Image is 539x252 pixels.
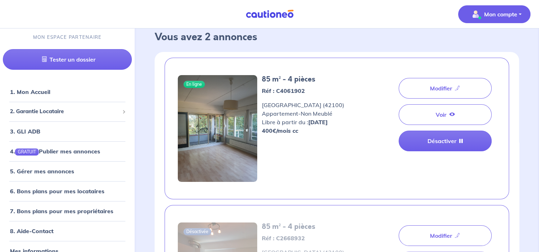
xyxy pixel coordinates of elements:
h3: Vous avez 2 annonces [155,31,519,43]
a: 7. Bons plans pour mes propriétaires [10,208,113,215]
a: Tester un dossier [3,49,132,70]
img: Cautioneo [243,10,296,19]
a: 3. GLI ADB [10,127,40,135]
img: salon.jpg [178,75,257,182]
div: 4.GRATUITPublier mes annonces [3,144,132,158]
span: En ligne [183,81,205,88]
div: 3. GLI ADB [3,124,132,138]
em: €/mois cc [272,127,298,134]
p: Libre à partir du : [261,118,359,126]
img: illu_account_valid_menu.svg [470,9,481,20]
strong: 400 [261,127,298,134]
a: 4.GRATUITPublier mes annonces [10,147,100,154]
div: 5. Gérer mes annonces [3,164,132,178]
span: Désactivée [183,228,211,235]
h5: 85 m² - 4 pièces [261,222,359,231]
a: 5. Gérer mes annonces [10,168,74,175]
a: Voir [399,104,492,125]
p: Mon compte [484,10,517,19]
a: Désactiver [399,131,492,151]
strong: Réf : C4061902 [261,87,305,94]
a: 8. Aide-Contact [10,227,53,235]
h5: 85 m² - 4 pièces [261,75,359,84]
a: 6. Bons plans pour mes locataires [10,188,104,195]
a: Modifier [399,78,492,99]
span: 2. Garantie Locataire [10,107,119,116]
div: 7. Bons plans pour mes propriétaires [3,204,132,218]
div: 6. Bons plans pour mes locataires [3,184,132,198]
div: 2. Garantie Locataire [3,105,132,119]
span: [GEOGRAPHIC_DATA] (42100) Appartement - Non Meublé [261,101,359,126]
p: MON ESPACE PARTENAIRE [33,34,102,41]
div: 8. Aide-Contact [3,224,132,238]
a: 1. Mon Accueil [10,88,50,95]
div: 1. Mon Accueil [3,85,132,99]
a: Modifier [399,225,492,246]
strong: [DATE] [308,119,327,126]
button: illu_account_valid_menu.svgMon compte [458,5,530,23]
strong: Réf : C2668932 [261,235,305,242]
